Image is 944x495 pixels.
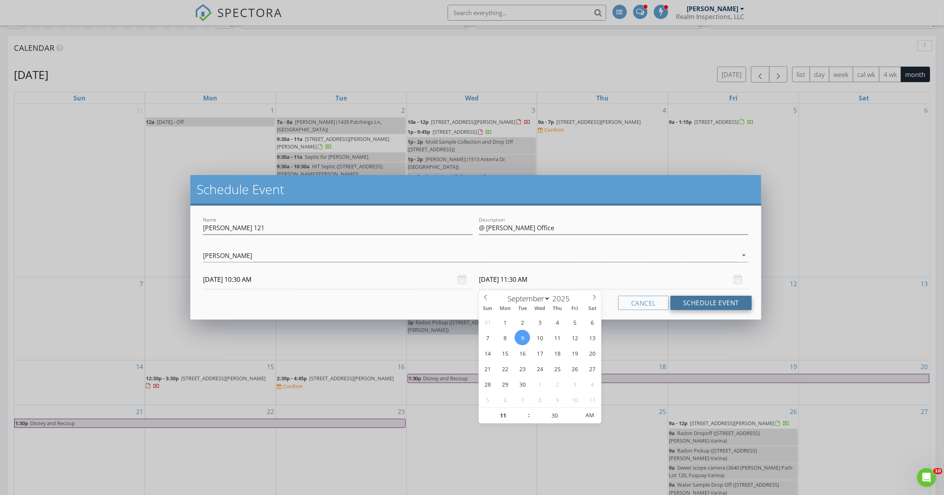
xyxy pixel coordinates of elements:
[579,407,601,423] span: Click to toggle
[515,376,530,392] span: September 30, 2025
[567,330,582,345] span: September 12, 2025
[532,376,548,392] span: October 1, 2025
[584,361,600,376] span: September 27, 2025
[515,330,530,345] span: September 9, 2025
[567,376,582,392] span: October 3, 2025
[497,330,513,345] span: September 8, 2025
[532,345,548,361] span: September 17, 2025
[203,270,473,289] input: Select date
[550,392,565,407] span: October 9, 2025
[549,306,566,311] span: Thu
[567,345,582,361] span: September 19, 2025
[531,306,549,311] span: Wed
[515,392,530,407] span: October 7, 2025
[550,345,565,361] span: September 18, 2025
[567,314,582,330] span: September 5, 2025
[584,330,600,345] span: September 13, 2025
[480,392,495,407] span: October 5, 2025
[584,392,600,407] span: October 11, 2025
[497,345,513,361] span: September 15, 2025
[479,306,496,311] span: Sun
[480,330,495,345] span: September 7, 2025
[497,376,513,392] span: September 29, 2025
[532,361,548,376] span: September 24, 2025
[618,296,669,310] button: Cancel
[566,306,584,311] span: Fri
[203,252,252,259] div: [PERSON_NAME]
[550,330,565,345] span: September 11, 2025
[528,407,530,423] span: :
[515,314,530,330] span: September 2, 2025
[532,392,548,407] span: October 8, 2025
[532,314,548,330] span: September 3, 2025
[739,250,749,260] i: arrow_drop_down
[497,361,513,376] span: September 22, 2025
[933,468,942,474] span: 10
[584,314,600,330] span: September 6, 2025
[514,306,531,311] span: Tue
[917,468,936,487] iframe: Intercom live chat
[550,314,565,330] span: September 4, 2025
[480,345,495,361] span: September 14, 2025
[584,376,600,392] span: October 4, 2025
[479,270,749,289] input: Select date
[497,392,513,407] span: October 6, 2025
[480,314,495,330] span: August 31, 2025
[550,361,565,376] span: September 25, 2025
[584,345,600,361] span: September 20, 2025
[515,361,530,376] span: September 23, 2025
[496,306,514,311] span: Mon
[497,314,513,330] span: September 1, 2025
[584,306,601,311] span: Sat
[197,181,755,197] h2: Schedule Event
[480,361,495,376] span: September 21, 2025
[550,293,576,304] input: Year
[567,361,582,376] span: September 26, 2025
[515,345,530,361] span: September 16, 2025
[567,392,582,407] span: October 10, 2025
[532,330,548,345] span: September 10, 2025
[670,296,752,310] button: Schedule Event
[480,376,495,392] span: September 28, 2025
[550,376,565,392] span: October 2, 2025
